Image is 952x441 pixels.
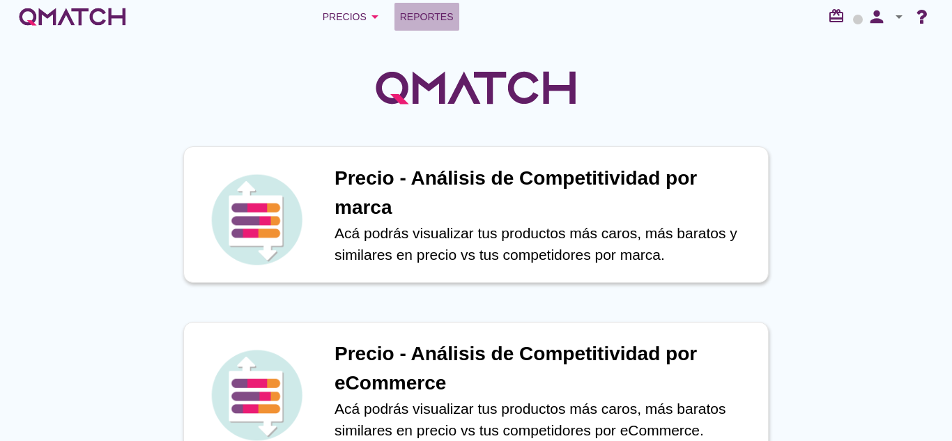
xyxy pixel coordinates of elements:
img: QMatchLogo [371,53,581,123]
i: redeem [828,8,850,24]
button: Precios [312,3,394,31]
i: arrow_drop_down [367,8,383,25]
i: person [863,7,891,26]
a: white-qmatch-logo [17,3,128,31]
a: Reportes [394,3,459,31]
img: icon [208,171,305,268]
h1: Precio - Análisis de Competitividad por eCommerce [335,339,754,398]
div: Precios [323,8,383,25]
i: arrow_drop_down [891,8,907,25]
h1: Precio - Análisis de Competitividad por marca [335,164,754,222]
a: iconPrecio - Análisis de Competitividad por marcaAcá podrás visualizar tus productos más caros, m... [164,146,788,283]
span: Reportes [400,8,454,25]
p: Acá podrás visualizar tus productos más caros, más baratos y similares en precio vs tus competido... [335,222,754,266]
